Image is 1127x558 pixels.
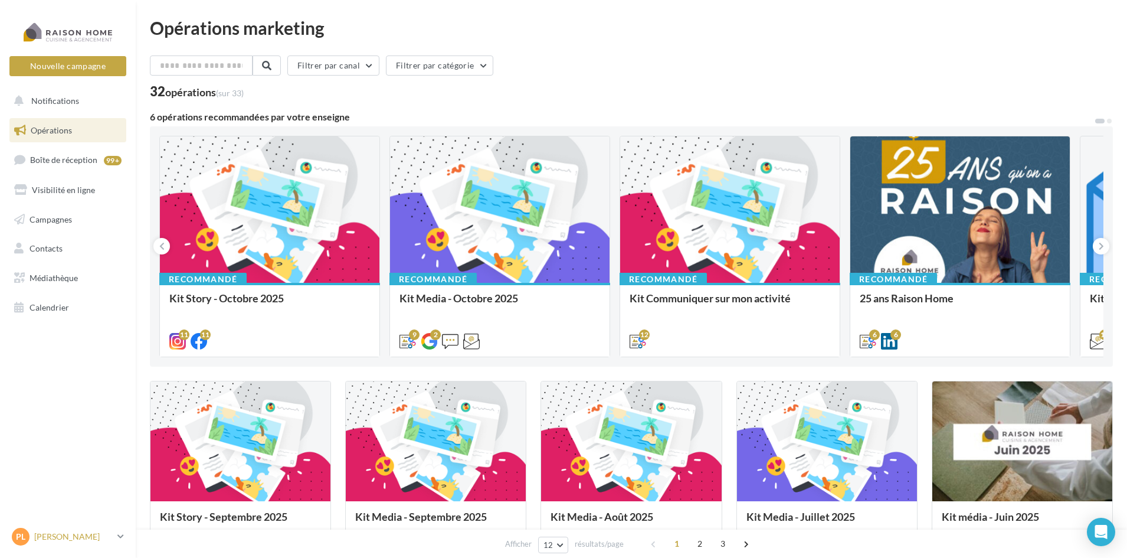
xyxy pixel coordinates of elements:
[150,19,1113,37] div: Opérations marketing
[639,329,650,340] div: 12
[34,531,113,543] p: [PERSON_NAME]
[399,292,600,316] div: Kit Media - Octobre 2025
[16,531,25,543] span: PL
[7,266,129,291] a: Médiathèque
[31,96,79,106] span: Notifications
[430,329,441,340] div: 2
[287,56,379,76] button: Filtrer par canal
[355,511,516,534] div: Kit Media - Septembre 2025
[667,534,686,553] span: 1
[746,511,908,534] div: Kit Media - Juillet 2025
[575,539,624,550] span: résultats/page
[30,155,97,165] span: Boîte de réception
[104,156,122,165] div: 99+
[7,178,129,203] a: Visibilité en ligne
[7,295,129,320] a: Calendrier
[150,85,244,98] div: 32
[7,118,129,143] a: Opérations
[30,243,63,253] span: Contacts
[32,185,95,195] span: Visibilité en ligne
[165,87,244,97] div: opérations
[850,273,937,286] div: Recommandé
[538,537,568,553] button: 12
[620,273,707,286] div: Recommandé
[30,273,78,283] span: Médiathèque
[30,214,72,224] span: Campagnes
[179,329,189,340] div: 11
[389,273,477,286] div: Recommandé
[9,526,126,548] a: PL [PERSON_NAME]
[713,534,732,553] span: 3
[7,207,129,232] a: Campagnes
[386,56,493,76] button: Filtrer par catégorie
[31,125,72,135] span: Opérations
[869,329,880,340] div: 6
[159,273,247,286] div: Recommandé
[169,292,370,316] div: Kit Story - Octobre 2025
[200,329,211,340] div: 11
[630,292,830,316] div: Kit Communiquer sur mon activité
[505,539,532,550] span: Afficher
[1099,329,1110,340] div: 12
[7,236,129,261] a: Contacts
[942,511,1103,534] div: Kit média - Juin 2025
[160,511,321,534] div: Kit Story - Septembre 2025
[216,88,244,98] span: (sur 33)
[150,112,1094,122] div: 6 opérations recommandées par votre enseigne
[30,302,69,312] span: Calendrier
[1087,518,1115,546] div: Open Intercom Messenger
[9,56,126,76] button: Nouvelle campagne
[543,540,553,550] span: 12
[551,511,712,534] div: Kit Media - Août 2025
[690,534,709,553] span: 2
[7,147,129,172] a: Boîte de réception99+
[7,89,124,113] button: Notifications
[860,292,1060,316] div: 25 ans Raison Home
[890,329,901,340] div: 6
[409,329,420,340] div: 9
